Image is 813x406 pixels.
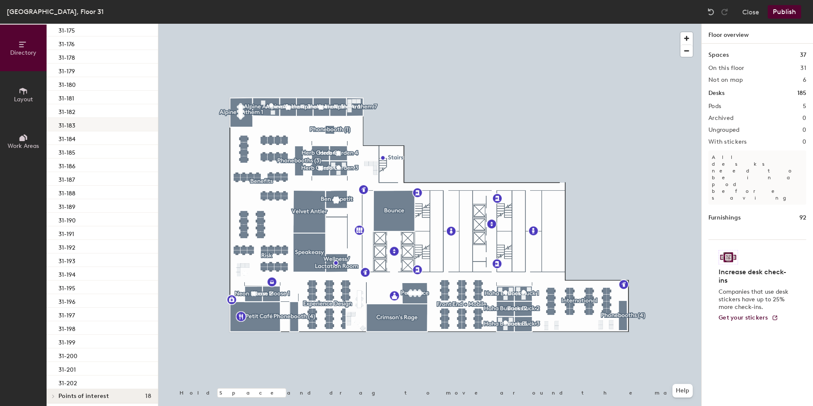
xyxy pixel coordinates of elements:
[58,120,75,129] p: 31-183
[58,282,75,292] p: 31-195
[719,314,778,322] a: Get your stickers
[58,65,75,75] p: 31-179
[58,255,75,265] p: 31-193
[58,92,74,102] p: 31-181
[800,65,806,72] h2: 31
[707,8,715,16] img: Undo
[719,288,791,311] p: Companies that use desk stickers have up to 25% more check-ins.
[58,296,75,306] p: 31-196
[708,89,725,98] h1: Desks
[708,77,743,83] h2: Not on map
[797,89,806,98] h1: 185
[802,127,806,133] h2: 0
[58,377,77,387] p: 31-202
[58,106,75,116] p: 31-182
[58,336,75,346] p: 31-199
[58,309,75,319] p: 31-197
[719,250,738,264] img: Sticker logo
[58,393,109,400] span: Points of interest
[58,364,76,373] p: 31-201
[802,115,806,122] h2: 0
[803,77,806,83] h2: 6
[58,242,75,251] p: 31-192
[58,174,75,184] p: 31-187
[58,79,76,89] p: 31-180
[708,213,741,222] h1: Furnishings
[10,49,36,56] span: Directory
[702,24,813,44] h1: Floor overview
[720,8,729,16] img: Redo
[58,160,75,170] p: 31-186
[58,52,75,61] p: 31-178
[768,5,801,19] button: Publish
[708,139,747,145] h2: With stickers
[800,50,806,60] h1: 37
[708,65,744,72] h2: On this floor
[58,147,75,156] p: 31-185
[799,213,806,222] h1: 92
[58,133,75,143] p: 31-184
[708,103,721,110] h2: Pods
[58,350,77,360] p: 31-200
[58,323,75,333] p: 31-198
[7,6,104,17] div: [GEOGRAPHIC_DATA], Floor 31
[742,5,759,19] button: Close
[58,269,75,278] p: 31-194
[719,268,791,285] h4: Increase desk check-ins
[719,314,768,321] span: Get your stickers
[58,38,75,48] p: 31-176
[58,25,75,34] p: 31-175
[58,187,75,197] p: 31-188
[802,139,806,145] h2: 0
[58,228,74,238] p: 31-191
[708,115,733,122] h2: Archived
[708,150,806,205] p: All desks need to be in a pod before saving
[8,142,39,150] span: Work Areas
[58,201,75,211] p: 31-189
[708,50,729,60] h1: Spaces
[145,393,151,400] span: 18
[672,384,693,398] button: Help
[58,214,76,224] p: 31-190
[803,103,806,110] h2: 5
[708,127,740,133] h2: Ungrouped
[14,96,33,103] span: Layout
